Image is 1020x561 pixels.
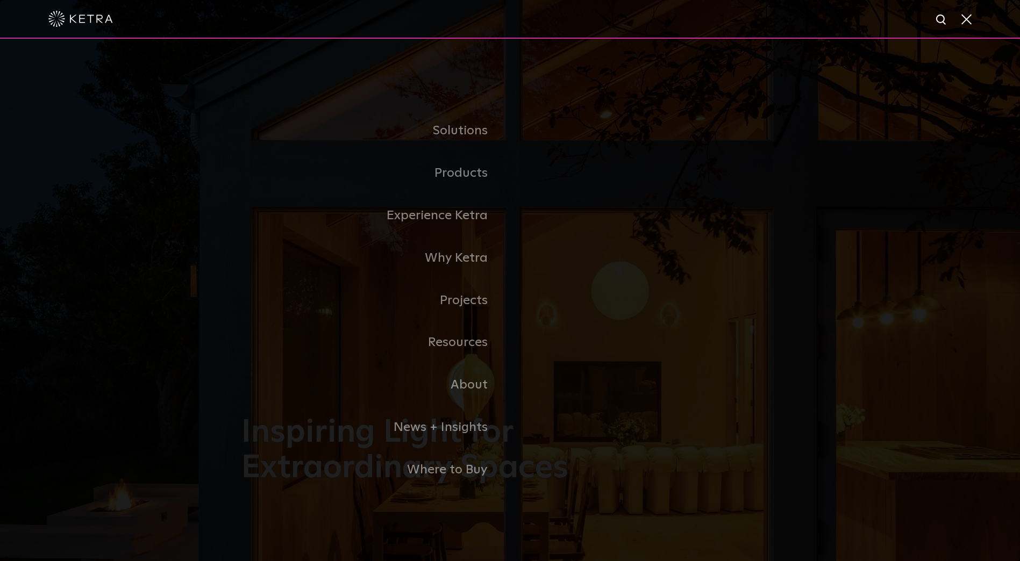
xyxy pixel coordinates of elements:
[241,406,510,449] a: News + Insights
[48,11,113,27] img: ketra-logo-2019-white
[241,364,510,406] a: About
[241,110,779,491] div: Navigation Menu
[241,152,510,195] a: Products
[241,110,510,152] a: Solutions
[241,279,510,322] a: Projects
[241,449,510,491] a: Where to Buy
[241,195,510,237] a: Experience Ketra
[935,13,948,27] img: search icon
[241,237,510,279] a: Why Ketra
[241,321,510,364] a: Resources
